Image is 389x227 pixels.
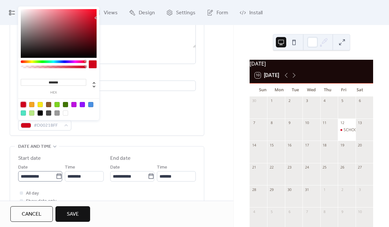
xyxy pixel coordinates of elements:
[340,165,345,170] div: 26
[252,187,256,192] div: 28
[46,102,51,107] div: #8B572A
[124,3,160,22] a: Design
[21,91,86,95] label: hex
[235,3,267,22] a: Install
[250,60,373,68] div: [DATE]
[252,165,256,170] div: 21
[110,164,120,171] span: Date
[322,209,327,214] div: 8
[304,143,309,147] div: 17
[55,206,90,222] button: Save
[287,143,292,147] div: 16
[253,71,281,80] button: 10[DATE]
[29,110,34,116] div: #B8E986
[26,197,56,205] span: Show date only
[336,83,352,96] div: Fri
[157,164,167,171] span: Time
[352,83,368,96] div: Sat
[104,8,118,18] span: Views
[110,155,131,162] div: End date
[340,98,345,103] div: 5
[18,164,28,171] span: Date
[21,110,26,116] div: #50E3C2
[340,143,345,147] div: 19
[322,143,327,147] div: 18
[303,83,320,96] div: Wed
[287,165,292,170] div: 23
[46,110,51,116] div: #4A4A4A
[217,8,228,18] span: Form
[269,98,274,103] div: 1
[48,3,88,22] a: Connect
[322,120,327,125] div: 11
[255,83,271,96] div: Sun
[202,3,233,22] a: Form
[358,120,362,125] div: 13
[54,110,60,116] div: #9B9B9B
[358,165,362,170] div: 27
[22,210,41,218] span: Cancel
[18,143,51,151] span: Date and time
[176,8,195,18] span: Settings
[161,3,200,22] a: Settings
[269,165,274,170] div: 22
[344,127,382,133] div: SCHOOL WORKSHOP
[322,98,327,103] div: 4
[252,143,256,147] div: 14
[269,209,274,214] div: 5
[319,83,336,96] div: Thu
[252,98,256,103] div: 30
[304,98,309,103] div: 3
[358,143,362,147] div: 20
[10,206,53,222] button: Cancel
[18,72,194,80] div: Location
[287,98,292,103] div: 2
[358,187,362,192] div: 3
[21,102,26,107] div: #D0021B
[89,3,123,22] a: Views
[269,187,274,192] div: 29
[322,187,327,192] div: 1
[358,209,362,214] div: 10
[67,210,79,218] span: Save
[287,209,292,214] div: 6
[287,120,292,125] div: 9
[340,209,345,214] div: 9
[269,120,274,125] div: 8
[139,8,155,18] span: Design
[18,155,41,162] div: Start date
[80,102,85,107] div: #9013FE
[54,102,60,107] div: #7ED321
[304,209,309,214] div: 7
[304,120,309,125] div: 10
[4,3,47,22] a: My Events
[287,83,303,96] div: Tue
[63,110,68,116] div: #FFFFFF
[65,164,75,171] span: Time
[29,102,34,107] div: #F5A623
[358,98,362,103] div: 6
[322,165,327,170] div: 25
[249,8,263,18] span: Install
[71,102,77,107] div: #BD10E0
[271,83,287,96] div: Mon
[34,122,61,130] span: #D0021BFF
[304,187,309,192] div: 31
[38,102,43,107] div: #F8E71C
[304,165,309,170] div: 24
[26,190,39,197] span: All day
[340,187,345,192] div: 2
[88,102,93,107] div: #4A90E2
[252,209,256,214] div: 4
[269,143,274,147] div: 15
[340,120,345,125] div: 12
[63,102,68,107] div: #417505
[252,120,256,125] div: 7
[38,110,43,116] div: #000000
[287,187,292,192] div: 30
[338,127,355,133] div: SCHOOL WORKSHOP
